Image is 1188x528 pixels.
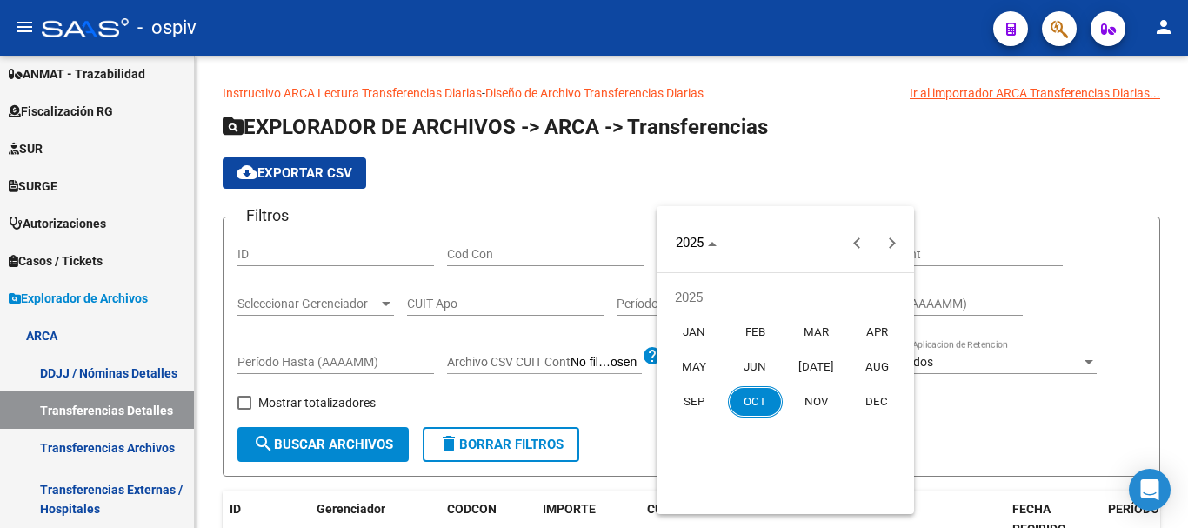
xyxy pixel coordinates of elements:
td: 2025 [664,280,907,315]
span: JAN [667,317,722,348]
button: November 2025 [785,384,846,419]
button: January 2025 [664,315,724,350]
button: Next year [875,225,910,260]
button: July 2025 [785,350,846,384]
button: September 2025 [664,384,724,419]
button: May 2025 [664,350,724,384]
button: October 2025 [724,384,785,419]
span: 2025 [676,235,704,251]
div: Open Intercom Messenger [1129,469,1171,511]
button: March 2025 [785,315,846,350]
span: [DATE] [789,351,844,383]
button: June 2025 [724,350,785,384]
span: MAR [789,317,844,348]
button: December 2025 [846,384,907,419]
span: NOV [789,386,844,418]
button: August 2025 [846,350,907,384]
span: SEP [667,386,722,418]
button: February 2025 [724,315,785,350]
span: MAY [667,351,722,383]
span: JUN [728,351,783,383]
button: Choose date [668,227,724,258]
span: APR [850,317,904,348]
span: FEB [728,317,783,348]
button: Previous year [840,225,875,260]
span: AUG [850,351,904,383]
button: April 2025 [846,315,907,350]
span: DEC [850,386,904,418]
span: OCT [728,386,783,418]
